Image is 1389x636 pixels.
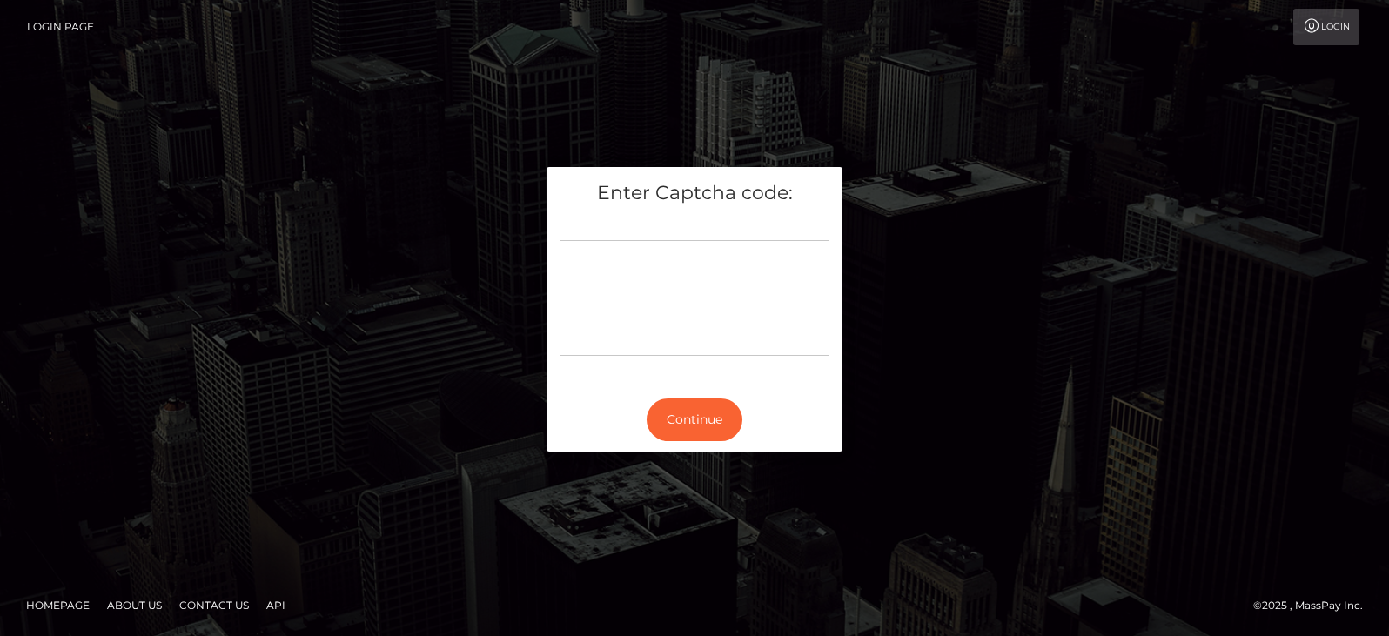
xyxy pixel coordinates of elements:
[560,240,829,356] div: Captcha widget loading...
[27,9,94,45] a: Login Page
[560,180,829,207] h5: Enter Captcha code:
[172,592,256,619] a: Contact Us
[1253,596,1376,615] div: © 2025 , MassPay Inc.
[647,398,742,441] button: Continue
[259,592,292,619] a: API
[100,592,169,619] a: About Us
[19,592,97,619] a: Homepage
[1293,9,1359,45] a: Login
